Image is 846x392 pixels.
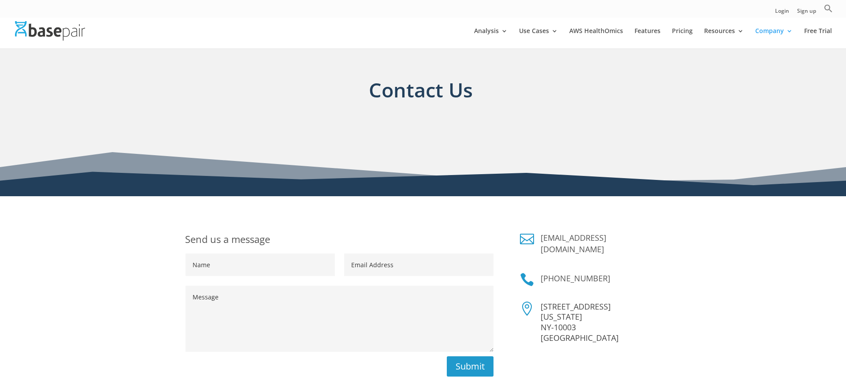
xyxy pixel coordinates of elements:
[474,28,508,49] a: Analysis
[520,273,534,287] a: 
[804,28,832,49] a: Free Trial
[520,302,534,316] span: 
[755,28,793,49] a: Company
[15,21,85,40] img: Basepair
[185,75,657,118] h1: Contact Us
[186,254,335,276] input: Name
[447,356,493,377] button: Submit
[541,273,610,284] a: [PHONE_NUMBER]
[824,4,833,18] a: Search Icon Link
[541,302,661,343] p: [STREET_ADDRESS] [US_STATE] NY-10003 [GEOGRAPHIC_DATA]
[797,8,816,18] a: Sign up
[344,254,493,276] input: Email Address
[824,4,833,13] svg: Search
[704,28,744,49] a: Resources
[775,8,789,18] a: Login
[541,232,606,254] a: [EMAIL_ADDRESS][DOMAIN_NAME]
[519,28,558,49] a: Use Cases
[185,232,493,254] h1: Send us a message
[672,28,693,49] a: Pricing
[634,28,660,49] a: Features
[569,28,623,49] a: AWS HealthOmics
[520,232,534,246] a: 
